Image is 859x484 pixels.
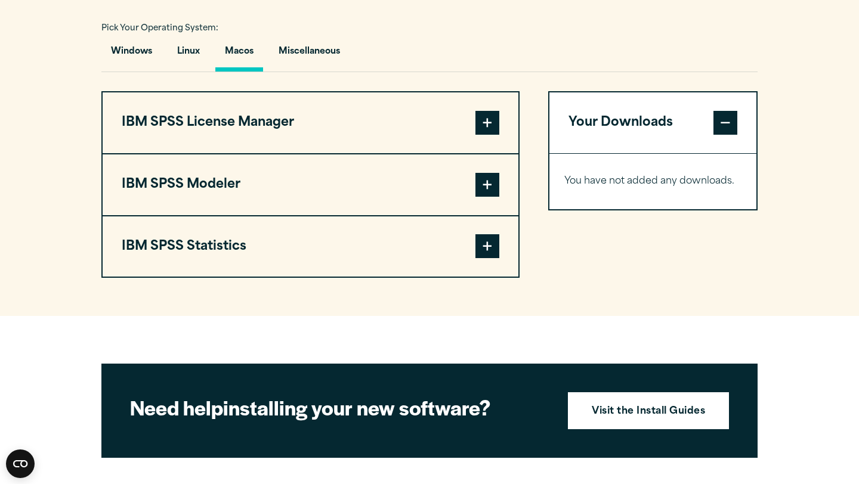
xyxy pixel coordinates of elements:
button: Miscellaneous [269,38,350,72]
button: IBM SPSS Statistics [103,216,518,277]
button: Windows [101,38,162,72]
strong: Visit the Install Guides [592,404,705,420]
button: IBM SPSS License Manager [103,92,518,153]
a: Visit the Install Guides [568,392,729,429]
button: Open CMP widget [6,449,35,478]
span: Pick Your Operating System: [101,24,218,32]
button: IBM SPSS Modeler [103,154,518,215]
button: Your Downloads [549,92,756,153]
h2: installing your new software? [130,394,548,421]
button: Macos [215,38,263,72]
div: Your Downloads [549,153,756,209]
strong: Need help [130,393,223,421]
p: You have not added any downloads. [564,173,741,190]
button: Linux [168,38,209,72]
